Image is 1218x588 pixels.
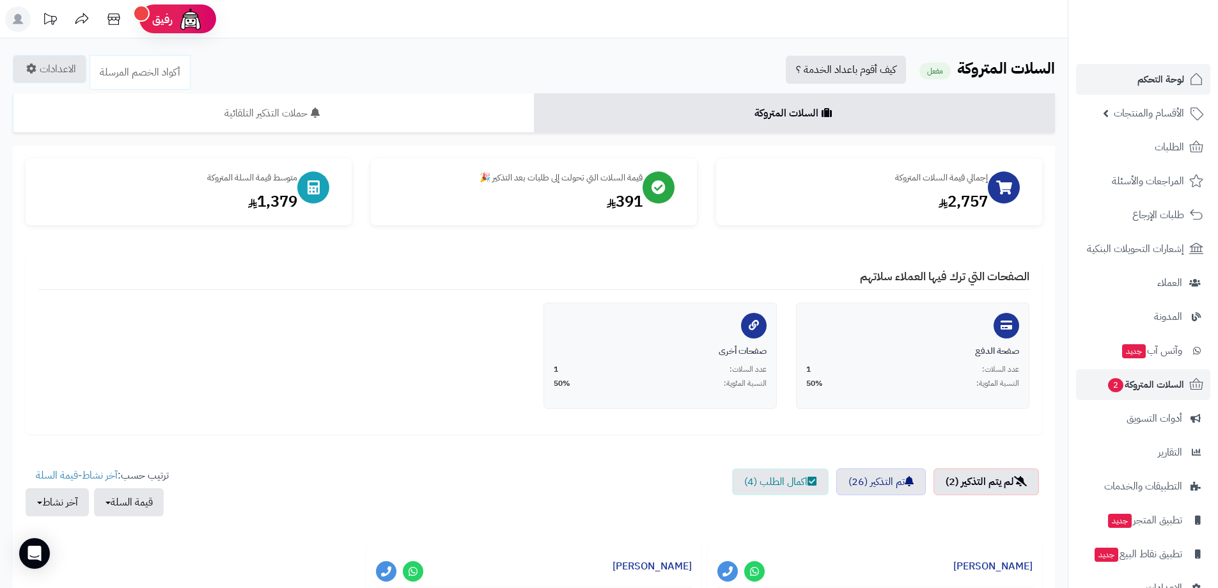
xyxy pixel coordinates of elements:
[1155,138,1184,156] span: الطلبات
[732,468,829,495] a: اكمال الطلب (4)
[1132,206,1184,224] span: طلبات الإرجاع
[919,63,951,79] small: مفعل
[724,378,767,389] span: النسبة المئوية:
[1112,172,1184,190] span: المراجعات والأسئلة
[38,270,1029,290] h4: الصفحات التي ترك فيها العملاء سلاتهم
[1121,342,1182,360] span: وآتس آب
[1076,267,1210,298] a: العملاء
[957,57,1055,80] b: السلات المتروكة
[806,378,823,389] span: 50%
[554,345,767,358] div: صفحات أخرى
[729,171,988,184] div: إجمالي قيمة السلات المتروكة
[1107,377,1124,393] span: 2
[1076,335,1210,366] a: وآتس آبجديد
[554,378,570,389] span: 50%
[1108,514,1132,528] span: جديد
[1114,104,1184,122] span: الأقسام والمنتجات
[729,191,988,212] div: 2,757
[976,378,1019,389] span: النسبة المئوية:
[1076,132,1210,163] a: الطلبات
[554,364,558,375] span: 1
[178,6,203,32] img: ai-face.png
[1137,70,1184,88] span: لوحة التحكم
[953,559,1033,574] a: [PERSON_NAME]
[1076,234,1210,264] a: إشعارات التحويلات البنكية
[13,55,86,83] a: الاعدادات
[1127,409,1182,427] span: أدوات التسويق
[26,488,89,516] button: آخر نشاط
[1076,403,1210,434] a: أدوات التسويق
[26,468,169,516] ul: ترتيب حسب: -
[836,468,926,495] a: تم التذكير (26)
[94,488,164,516] button: قيمة السلة
[1107,511,1182,529] span: تطبيق المتجر
[384,171,643,184] div: قيمة السلات التي تحولت إلى طلبات بعد التذكير 🎉
[1076,369,1210,400] a: السلات المتروكة2
[1076,505,1210,536] a: تطبيق المتجرجديد
[1104,477,1182,495] span: التطبيقات والخدمات
[1095,548,1118,562] span: جديد
[36,468,78,483] a: قيمة السلة
[152,12,173,27] span: رفيق
[933,468,1039,495] a: لم يتم التذكير (2)
[786,56,906,84] a: كيف أقوم باعداد الخدمة ؟
[1076,200,1210,230] a: طلبات الإرجاع
[1076,437,1210,468] a: التقارير
[1076,64,1210,95] a: لوحة التحكم
[806,345,1019,358] div: صفحة الدفع
[1087,240,1184,258] span: إشعارات التحويلات البنكية
[534,93,1055,133] a: السلات المتروكة
[1157,274,1182,292] span: العملاء
[38,191,297,212] div: 1,379
[1076,166,1210,196] a: المراجعات والأسئلة
[982,364,1019,375] span: عدد السلات:
[1076,471,1210,502] a: التطبيقات والخدمات
[19,538,50,569] div: Open Intercom Messenger
[806,364,811,375] span: 1
[90,55,191,90] a: أكواد الخصم المرسلة
[1131,10,1206,36] img: logo-2.png
[82,468,118,483] a: آخر نشاط
[1093,545,1182,563] span: تطبيق نقاط البيع
[1076,539,1210,569] a: تطبيق نقاط البيعجديد
[1122,344,1146,358] span: جديد
[1076,301,1210,332] a: المدونة
[1158,443,1182,461] span: التقارير
[38,171,297,184] div: متوسط قيمة السلة المتروكة
[34,6,66,35] a: تحديثات المنصة
[613,559,692,574] a: [PERSON_NAME]
[1154,308,1182,326] span: المدونة
[384,191,643,212] div: 391
[730,364,767,375] span: عدد السلات:
[13,93,534,133] a: حملات التذكير التلقائية
[1107,376,1184,393] span: السلات المتروكة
